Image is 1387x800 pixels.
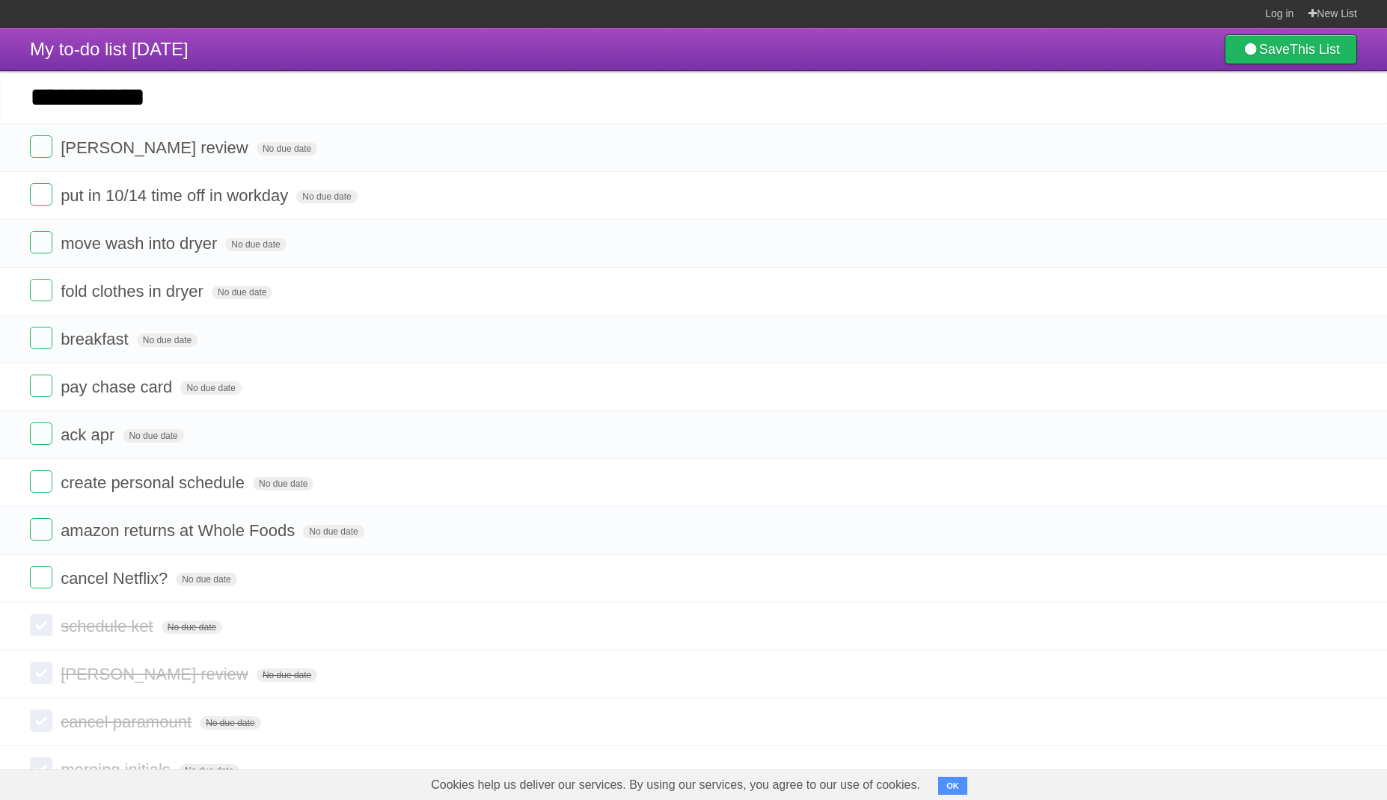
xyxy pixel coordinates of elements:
label: Done [30,422,52,445]
span: No due date [257,142,317,156]
label: Done [30,279,52,301]
label: Done [30,566,52,588]
span: No due date [179,764,239,778]
span: create personal schedule [61,473,248,492]
label: Done [30,662,52,684]
label: Done [30,327,52,349]
label: Done [30,470,52,493]
span: No due date [137,333,198,347]
span: No due date [176,573,236,586]
button: OK [938,777,967,795]
span: put in 10/14 time off in workday [61,186,292,205]
span: No due date [296,190,357,203]
span: [PERSON_NAME] review [61,665,252,683]
span: No due date [200,716,260,730]
span: breakfast [61,330,132,348]
label: Done [30,231,52,253]
span: No due date [212,286,272,299]
span: Cookies help us deliver our services. By using our services, you agree to our use of cookies. [416,770,935,800]
label: Done [30,375,52,397]
span: amazon returns at Whole Foods [61,521,298,540]
span: No due date [162,621,222,634]
span: No due date [303,525,364,538]
span: ack apr [61,425,118,444]
span: No due date [180,381,241,395]
span: [PERSON_NAME] review [61,138,252,157]
span: schedule ket [61,617,157,636]
label: Done [30,518,52,541]
span: morning initials [61,760,174,779]
b: This List [1290,42,1340,57]
label: Done [30,614,52,636]
span: move wash into dryer [61,234,221,253]
span: My to-do list [DATE] [30,39,189,59]
span: No due date [225,238,286,251]
label: Done [30,710,52,732]
label: Done [30,757,52,780]
label: Done [30,183,52,206]
span: pay chase card [61,378,176,396]
span: cancel Netflix? [61,569,171,588]
span: cancel paramount [61,713,195,731]
span: No due date [257,668,317,682]
span: fold clothes in dryer [61,282,207,301]
span: No due date [123,429,183,443]
span: No due date [253,477,313,490]
label: Done [30,135,52,158]
a: SaveThis List [1225,34,1357,64]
